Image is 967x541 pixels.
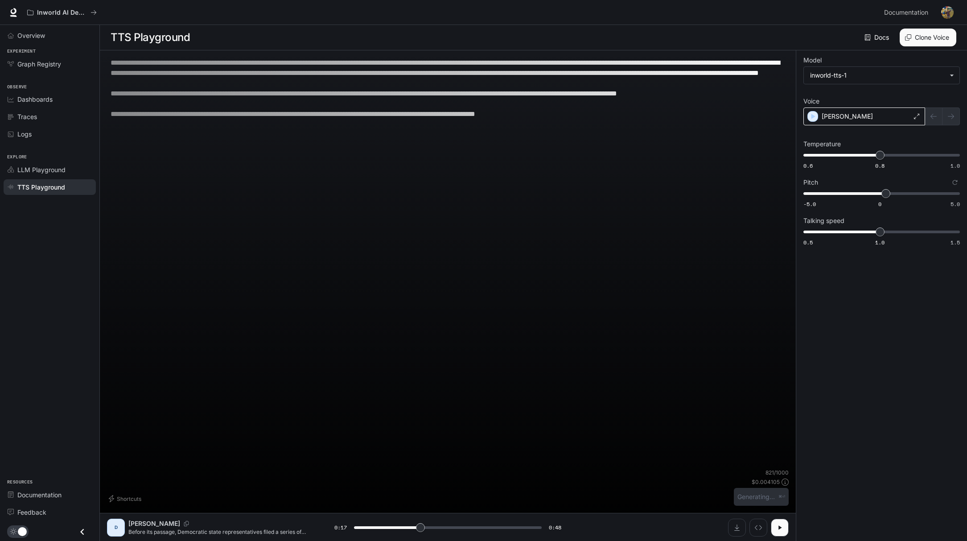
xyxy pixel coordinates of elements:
button: Reset to default [950,178,960,187]
span: -5.0 [803,200,816,208]
span: 1.5 [951,239,960,246]
a: Traces [4,109,96,124]
a: Docs [863,29,893,46]
p: Voice [803,98,819,104]
p: Temperature [803,141,841,147]
span: Graph Registry [17,59,61,69]
a: Dashboards [4,91,96,107]
span: 1.0 [951,162,960,169]
a: Feedback [4,504,96,520]
a: Overview [4,28,96,43]
span: 0.8 [875,162,885,169]
p: Talking speed [803,218,844,224]
span: Feedback [17,508,46,517]
button: All workspaces [23,4,101,21]
a: Logs [4,126,96,142]
span: Dashboards [17,95,53,104]
div: inworld-tts-1 [810,71,945,80]
p: Pitch [803,179,818,186]
a: Graph Registry [4,56,96,72]
span: Logs [17,129,32,139]
button: Download audio [728,519,746,537]
span: Documentation [884,7,928,18]
div: D [109,520,123,535]
span: 1.0 [875,239,885,246]
span: Traces [17,112,37,121]
span: 5.0 [951,200,960,208]
span: 0.6 [803,162,813,169]
span: Documentation [17,490,62,500]
div: inworld-tts-1 [804,67,959,84]
span: 0 [878,200,881,208]
span: LLM Playground [17,165,66,174]
span: 0.5 [803,239,813,246]
a: LLM Playground [4,162,96,178]
p: Model [803,57,822,63]
p: 821 / 1000 [765,469,789,476]
a: Documentation [881,4,935,21]
button: Shortcuts [107,491,145,506]
span: 0:17 [334,523,347,532]
p: [PERSON_NAME] [822,112,873,121]
p: [PERSON_NAME] [128,519,180,528]
h1: TTS Playground [111,29,190,46]
p: Before its passage, Democratic state representatives filed a series of amendments to the bill whi... [128,528,313,536]
p: Inworld AI Demos [37,9,87,17]
a: TTS Playground [4,179,96,195]
img: User avatar [941,6,954,19]
button: Clone Voice [900,29,956,46]
span: 0:48 [549,523,561,532]
button: User avatar [938,4,956,21]
button: Inspect [749,519,767,537]
a: Documentation [4,487,96,503]
span: Overview [17,31,45,40]
p: $ 0.004105 [752,478,780,486]
span: TTS Playground [17,182,65,192]
button: Close drawer [72,523,92,541]
button: Copy Voice ID [180,521,193,526]
span: Dark mode toggle [18,526,27,536]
